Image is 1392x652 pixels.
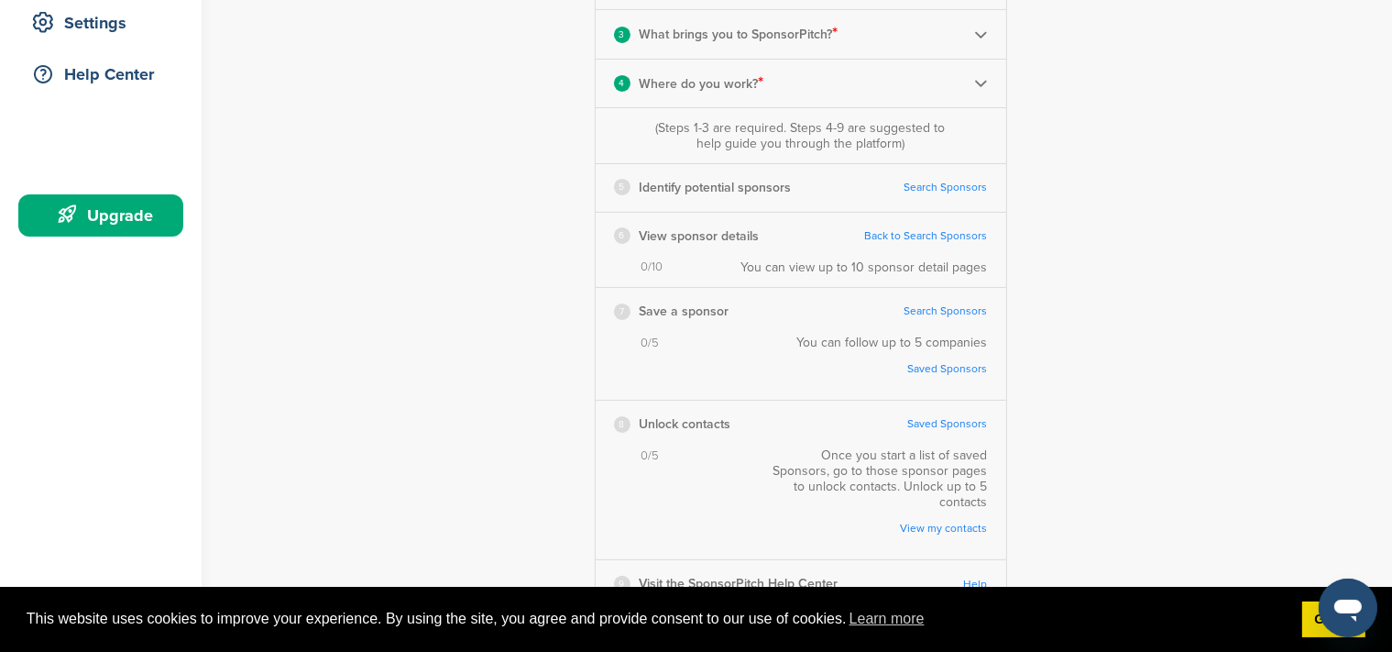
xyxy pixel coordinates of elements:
a: Saved Sponsors [816,362,988,376]
a: Saved Sponsors [908,417,988,431]
p: What brings you to SponsorPitch? [640,22,838,46]
p: Save a sponsor [640,300,729,323]
div: 6 [614,227,630,244]
p: Unlock contacts [640,413,731,436]
span: 0/5 [641,448,660,464]
a: Help [964,578,988,591]
p: Where do you work? [640,72,764,95]
span: 0/5 [641,336,660,351]
img: Checklist arrow 2 [974,28,988,41]
img: Checklist arrow 2 [974,76,988,90]
p: Visit the SponsorPitch Help Center [640,572,838,595]
a: Help Center [18,53,183,95]
div: You can follow up to 5 companies [797,335,988,388]
a: Search Sponsors [904,304,988,318]
a: View my contacts [781,522,988,536]
div: 7 [614,304,630,320]
span: 0/10 [641,260,663,275]
a: learn more about cookies [847,605,927,633]
p: View sponsor details [640,225,760,248]
span: This website uses cookies to improve your experience. By using the site, you agree and provide co... [27,605,1288,633]
a: dismiss cookie message [1302,602,1365,638]
div: Help Center [27,58,183,91]
p: Identify potential sponsors [640,176,792,199]
div: 4 [614,75,630,92]
a: Settings [18,2,183,44]
div: Settings [27,6,183,39]
div: 3 [614,27,630,43]
a: Search Sponsors [904,181,988,194]
div: (Steps 1-3 are required. Steps 4-9 are suggested to help guide you through the platform) [651,120,949,151]
a: Upgrade [18,194,183,237]
div: 9 [614,576,630,592]
div: Upgrade [27,199,183,232]
div: You can view up to 10 sponsor detail pages [741,260,988,275]
div: 5 [614,179,630,195]
a: Back to Search Sponsors [865,229,988,243]
div: 8 [614,416,630,433]
iframe: Botón para iniciar la ventana de mensajería [1319,579,1377,637]
div: Once you start a list of saved Sponsors, go to those sponsor pages to unlock contacts. Unlock up ... [762,448,988,547]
